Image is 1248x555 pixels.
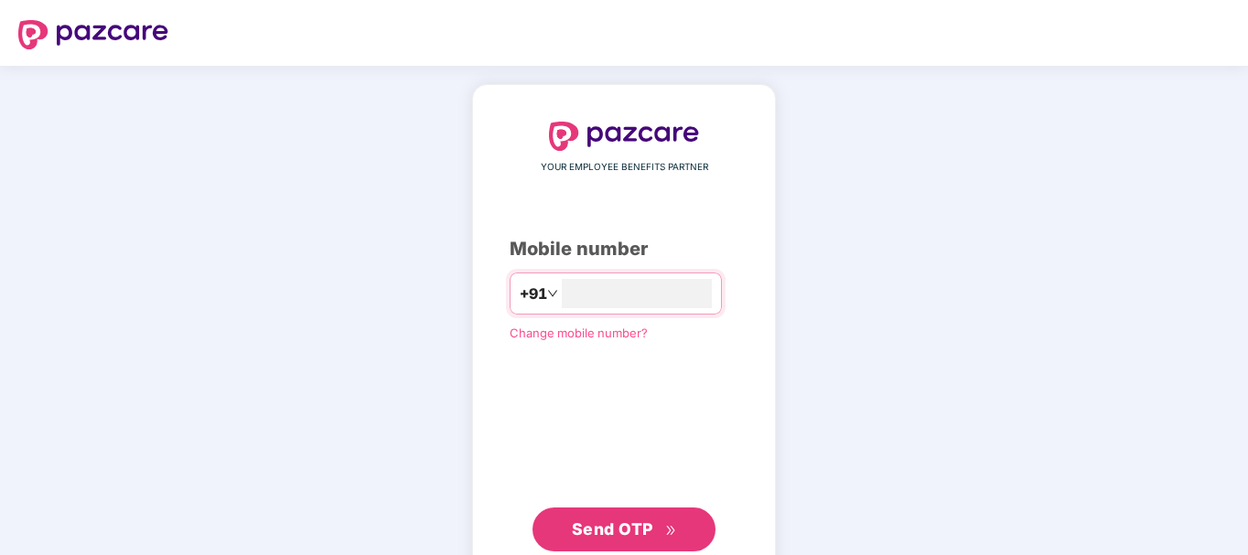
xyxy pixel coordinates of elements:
a: Change mobile number? [510,326,648,340]
span: double-right [665,525,677,537]
div: Mobile number [510,235,738,263]
span: down [547,288,558,299]
span: YOUR EMPLOYEE BENEFITS PARTNER [541,160,708,175]
img: logo [549,122,699,151]
img: logo [18,20,168,49]
span: Send OTP [572,519,653,539]
span: +91 [520,283,547,305]
button: Send OTPdouble-right [533,507,715,551]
